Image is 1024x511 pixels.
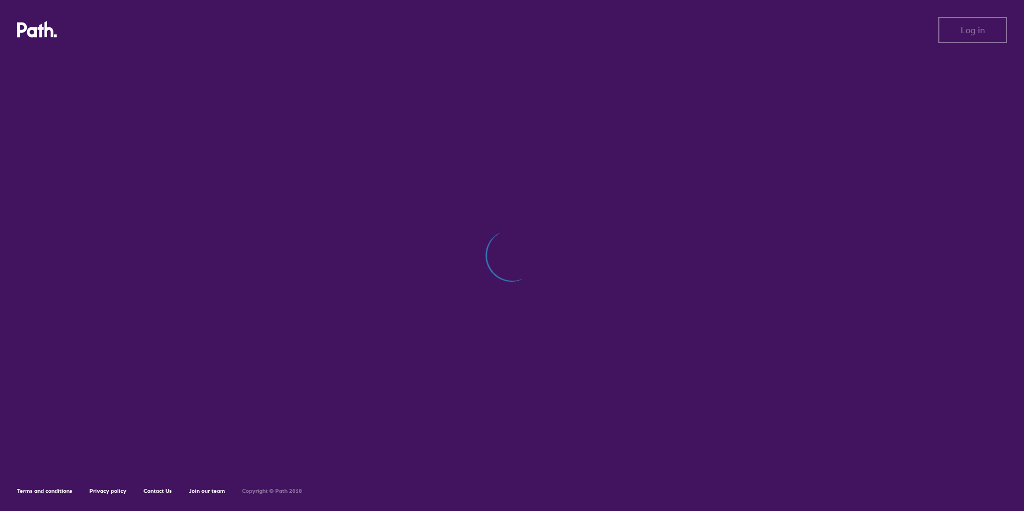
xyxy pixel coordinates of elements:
a: Join our team [189,487,225,494]
a: Contact Us [144,487,172,494]
button: Log in [938,17,1007,43]
a: Terms and conditions [17,487,72,494]
a: Privacy policy [89,487,126,494]
span: Log in [961,25,985,35]
h6: Copyright © Path 2018 [242,488,302,494]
